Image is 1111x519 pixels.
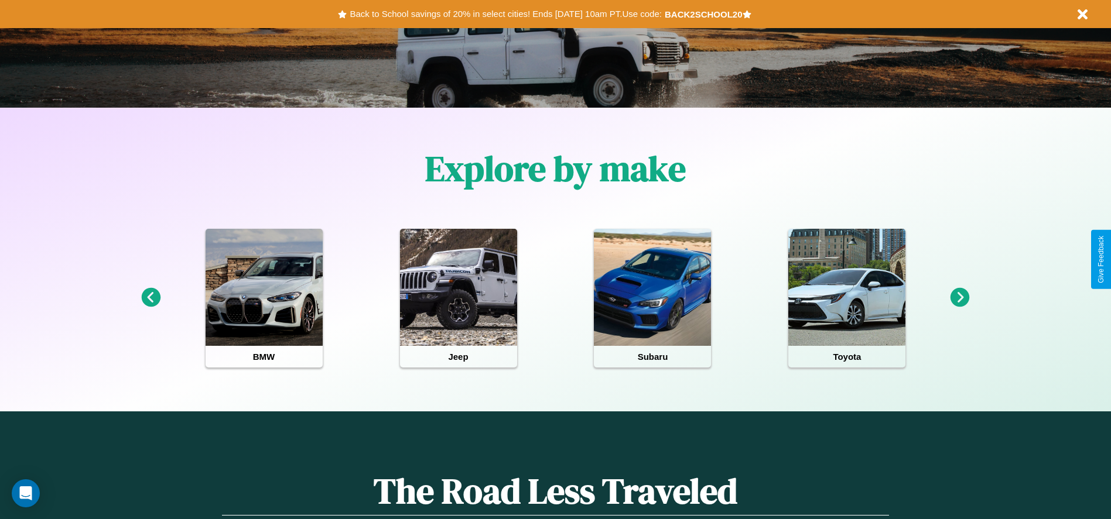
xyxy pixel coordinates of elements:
[12,479,40,507] div: Open Intercom Messenger
[788,346,905,367] h4: Toyota
[425,145,686,193] h1: Explore by make
[222,467,888,515] h1: The Road Less Traveled
[594,346,711,367] h4: Subaru
[1097,236,1105,283] div: Give Feedback
[400,346,517,367] h4: Jeep
[206,346,323,367] h4: BMW
[665,9,743,19] b: BACK2SCHOOL20
[347,6,664,22] button: Back to School savings of 20% in select cities! Ends [DATE] 10am PT.Use code:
